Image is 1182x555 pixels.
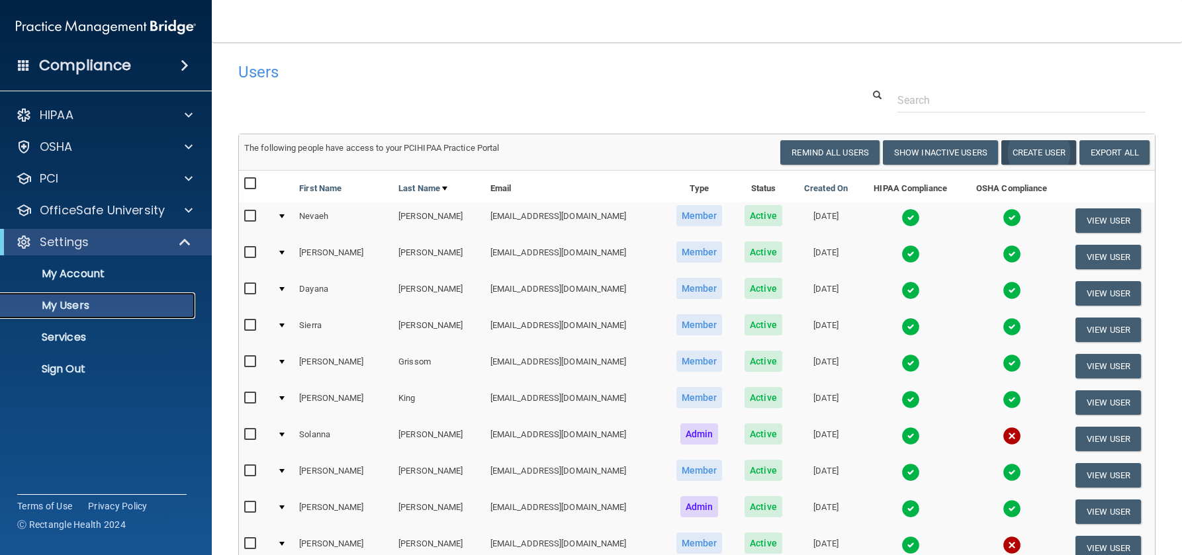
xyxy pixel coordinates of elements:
[901,390,920,409] img: tick.e7d51cea.svg
[901,318,920,336] img: tick.e7d51cea.svg
[745,387,782,408] span: Active
[485,493,664,530] td: [EMAIL_ADDRESS][DOMAIN_NAME]
[40,202,165,218] p: OfficeSafe University
[393,457,485,493] td: [PERSON_NAME]
[393,348,485,384] td: Grissom
[294,239,393,275] td: [PERSON_NAME]
[16,202,193,218] a: OfficeSafe University
[680,423,719,445] span: Admin
[745,533,782,554] span: Active
[17,499,72,513] a: Terms of Use
[485,202,664,239] td: [EMAIL_ADDRESS][DOMAIN_NAME]
[294,275,393,312] td: Dayana
[16,107,193,123] a: HIPAA
[676,241,723,263] span: Member
[88,499,148,513] a: Privacy Policy
[294,457,393,493] td: [PERSON_NAME]
[734,171,793,202] th: Status
[901,427,920,445] img: tick.e7d51cea.svg
[793,457,859,493] td: [DATE]
[1075,245,1141,269] button: View User
[1075,463,1141,488] button: View User
[238,64,765,81] h4: Users
[39,56,131,75] h4: Compliance
[1003,463,1021,482] img: tick.e7d51cea.svg
[745,278,782,299] span: Active
[901,463,920,482] img: tick.e7d51cea.svg
[901,536,920,554] img: tick.e7d51cea.svg
[485,239,664,275] td: [EMAIL_ADDRESS][DOMAIN_NAME]
[485,348,664,384] td: [EMAIL_ADDRESS][DOMAIN_NAME]
[745,205,782,226] span: Active
[1003,281,1021,300] img: tick.e7d51cea.svg
[393,202,485,239] td: [PERSON_NAME]
[1003,245,1021,263] img: tick.e7d51cea.svg
[485,171,664,202] th: Email
[294,493,393,530] td: [PERSON_NAME]
[901,208,920,227] img: tick.e7d51cea.svg
[1003,390,1021,409] img: tick.e7d51cea.svg
[901,354,920,372] img: tick.e7d51cea.svg
[393,493,485,530] td: [PERSON_NAME]
[676,460,723,481] span: Member
[40,171,58,187] p: PCI
[17,518,126,531] span: Ⓒ Rectangle Health 2024
[294,348,393,384] td: [PERSON_NAME]
[1003,354,1021,372] img: tick.e7d51cea.svg
[16,14,196,40] img: PMB logo
[1001,140,1076,165] button: Create User
[745,496,782,517] span: Active
[16,171,193,187] a: PCI
[676,278,723,299] span: Member
[1075,354,1141,378] button: View User
[745,423,782,445] span: Active
[793,493,859,530] td: [DATE]
[676,205,723,226] span: Member
[9,299,189,312] p: My Users
[16,234,192,250] a: Settings
[793,239,859,275] td: [DATE]
[299,181,341,196] a: First Name
[16,139,193,155] a: OSHA
[745,241,782,263] span: Active
[393,384,485,421] td: King
[793,275,859,312] td: [DATE]
[676,387,723,408] span: Member
[897,88,1146,112] input: Search
[9,363,189,376] p: Sign Out
[901,245,920,263] img: tick.e7d51cea.svg
[40,234,89,250] p: Settings
[1003,427,1021,445] img: cross.ca9f0e7f.svg
[804,181,848,196] a: Created On
[244,143,500,153] span: The following people have access to your PCIHIPAA Practice Portal
[883,140,998,165] button: Show Inactive Users
[1075,318,1141,342] button: View User
[676,533,723,554] span: Member
[680,496,719,517] span: Admin
[1003,536,1021,554] img: cross.ca9f0e7f.svg
[745,314,782,335] span: Active
[793,384,859,421] td: [DATE]
[1075,390,1141,415] button: View User
[294,384,393,421] td: [PERSON_NAME]
[745,460,782,481] span: Active
[9,331,189,344] p: Services
[1075,281,1141,306] button: View User
[485,421,664,457] td: [EMAIL_ADDRESS][DOMAIN_NAME]
[1003,318,1021,336] img: tick.e7d51cea.svg
[1079,140,1150,165] a: Export All
[398,181,447,196] a: Last Name
[485,312,664,348] td: [EMAIL_ADDRESS][DOMAIN_NAME]
[40,139,73,155] p: OSHA
[40,107,73,123] p: HIPAA
[664,171,734,202] th: Type
[1003,499,1021,518] img: tick.e7d51cea.svg
[485,457,664,493] td: [EMAIL_ADDRESS][DOMAIN_NAME]
[793,312,859,348] td: [DATE]
[1075,427,1141,451] button: View User
[393,312,485,348] td: [PERSON_NAME]
[793,348,859,384] td: [DATE]
[962,171,1062,202] th: OSHA Compliance
[485,384,664,421] td: [EMAIL_ADDRESS][DOMAIN_NAME]
[793,421,859,457] td: [DATE]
